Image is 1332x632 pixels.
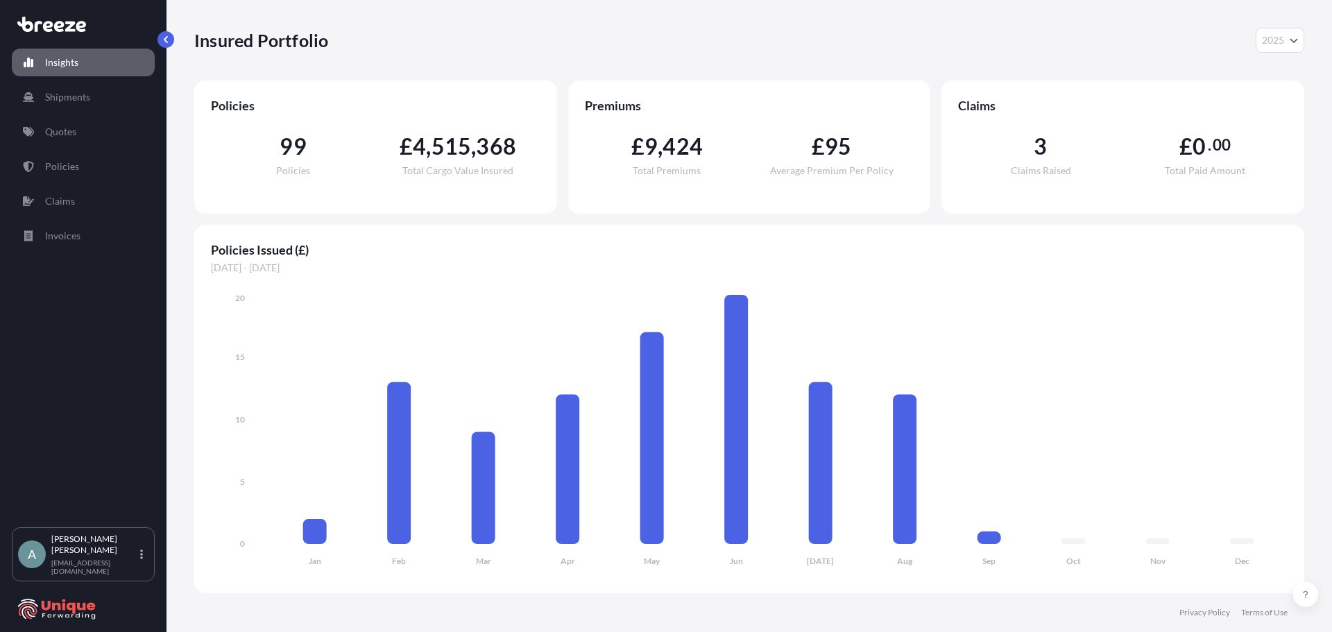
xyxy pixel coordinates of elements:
[45,125,76,139] p: Quotes
[45,160,79,173] p: Policies
[1034,135,1047,157] span: 3
[402,166,513,176] span: Total Cargo Value Insured
[1235,556,1249,566] tspan: Dec
[12,83,155,111] a: Shipments
[235,414,245,425] tspan: 10
[426,135,431,157] span: ,
[1241,607,1288,618] a: Terms of Use
[476,135,516,157] span: 368
[45,229,80,243] p: Invoices
[45,90,90,104] p: Shipments
[644,135,658,157] span: 9
[240,538,245,549] tspan: 0
[309,556,321,566] tspan: Jan
[730,556,743,566] tspan: Jun
[1179,607,1230,618] a: Privacy Policy
[585,97,914,114] span: Premiums
[12,187,155,215] a: Claims
[235,352,245,362] tspan: 15
[1213,139,1231,151] span: 00
[897,556,913,566] tspan: Aug
[211,97,540,114] span: Policies
[51,558,137,575] p: [EMAIL_ADDRESS][DOMAIN_NAME]
[633,166,701,176] span: Total Premiums
[658,135,663,157] span: ,
[1262,33,1284,47] span: 2025
[1193,135,1206,157] span: 0
[400,135,413,157] span: £
[1066,556,1081,566] tspan: Oct
[211,241,1288,258] span: Policies Issued (£)
[12,118,155,146] a: Quotes
[392,556,406,566] tspan: Feb
[211,261,1288,275] span: [DATE] - [DATE]
[1256,28,1304,53] button: Year Selector
[958,97,1288,114] span: Claims
[644,556,660,566] tspan: May
[12,49,155,76] a: Insights
[1011,166,1071,176] span: Claims Raised
[240,477,245,487] tspan: 5
[235,293,245,303] tspan: 20
[1208,139,1211,151] span: .
[51,533,137,556] p: [PERSON_NAME] [PERSON_NAME]
[982,556,996,566] tspan: Sep
[631,135,644,157] span: £
[663,135,703,157] span: 424
[194,29,328,51] p: Insured Portfolio
[770,166,894,176] span: Average Premium Per Policy
[1150,556,1166,566] tspan: Nov
[1179,135,1193,157] span: £
[45,55,78,69] p: Insights
[276,166,310,176] span: Policies
[471,135,476,157] span: ,
[413,135,426,157] span: 4
[280,135,306,157] span: 99
[17,598,97,620] img: organization-logo
[432,135,472,157] span: 515
[476,556,491,566] tspan: Mar
[28,547,36,561] span: A
[825,135,851,157] span: 95
[1165,166,1245,176] span: Total Paid Amount
[45,194,75,208] p: Claims
[812,135,825,157] span: £
[12,153,155,180] a: Policies
[561,556,575,566] tspan: Apr
[807,556,834,566] tspan: [DATE]
[12,222,155,250] a: Invoices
